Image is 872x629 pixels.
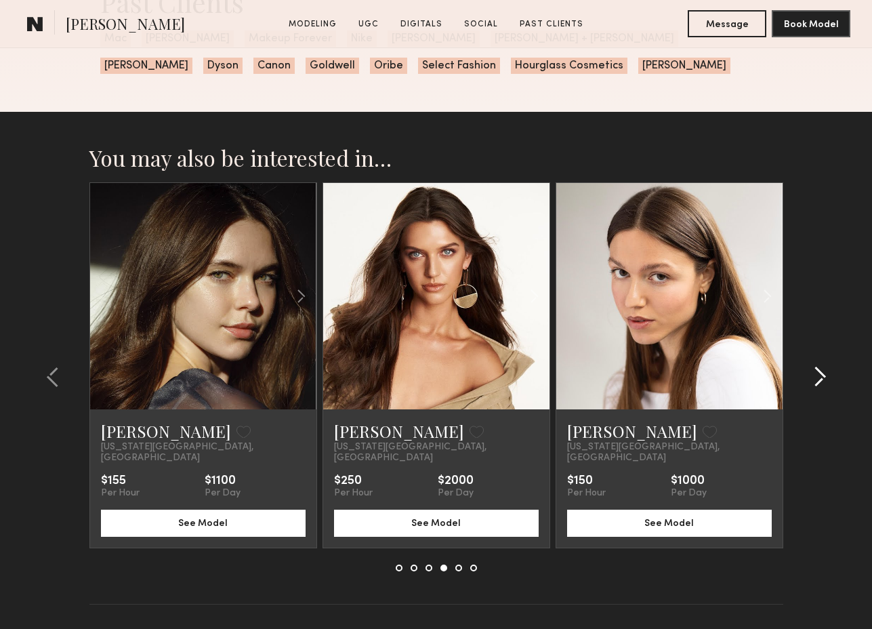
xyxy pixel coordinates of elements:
div: Per Hour [334,488,373,499]
button: See Model [101,510,306,537]
span: Hourglass Cosmetics [511,58,627,74]
span: Select Fashion [418,58,500,74]
span: [US_STATE][GEOGRAPHIC_DATA], [GEOGRAPHIC_DATA] [567,442,772,464]
div: $1100 [205,474,241,488]
a: See Model [567,516,772,528]
span: Canon [253,58,295,74]
div: $150 [567,474,606,488]
span: [US_STATE][GEOGRAPHIC_DATA], [GEOGRAPHIC_DATA] [101,442,306,464]
span: [US_STATE][GEOGRAPHIC_DATA], [GEOGRAPHIC_DATA] [334,442,539,464]
a: Past Clients [514,18,589,31]
div: Per Day [205,488,241,499]
button: Book Model [772,10,850,37]
button: See Model [334,510,539,537]
span: [PERSON_NAME] [638,58,730,74]
h2: You may also be interested in… [89,144,783,171]
a: See Model [334,516,539,528]
a: UGC [353,18,384,31]
a: See Model [101,516,306,528]
button: See Model [567,510,772,537]
a: Book Model [772,18,850,29]
a: [PERSON_NAME] [567,420,697,442]
div: $155 [101,474,140,488]
div: Per Hour [101,488,140,499]
a: Social [459,18,503,31]
button: Message [688,10,766,37]
div: $1000 [671,474,707,488]
span: [PERSON_NAME] [66,14,185,37]
span: Goldwell [306,58,359,74]
div: Per Hour [567,488,606,499]
span: [PERSON_NAME] [100,58,192,74]
span: Oribe [370,58,407,74]
div: Per Day [438,488,474,499]
a: Digitals [395,18,448,31]
span: Dyson [203,58,243,74]
a: Modeling [283,18,342,31]
div: $2000 [438,474,474,488]
div: $250 [334,474,373,488]
a: [PERSON_NAME] [334,420,464,442]
div: Per Day [671,488,707,499]
a: [PERSON_NAME] [101,420,231,442]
